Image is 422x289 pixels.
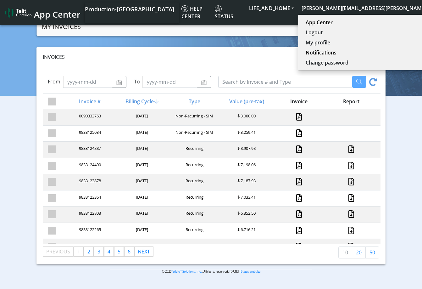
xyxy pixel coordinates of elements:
[5,8,31,18] img: logo-telit-cinterion-gw-new.png
[115,227,168,235] div: [DATE]
[115,98,168,105] div: Billing Cycle
[220,98,272,105] div: Value (pre-tax)
[34,8,81,20] span: App Center
[135,247,153,256] a: Next page
[85,3,174,15] a: Your current platform instance
[365,246,379,258] a: 50
[220,243,272,251] div: $ 5,491.40
[128,248,130,255] span: 6
[179,3,212,23] a: Help center
[168,243,220,251] div: Recurring
[220,178,272,186] div: $ 7,187.93
[168,194,220,203] div: Recurring
[134,78,140,85] label: To
[115,113,168,122] div: [DATE]
[115,178,168,186] div: [DATE]
[87,248,90,255] span: 2
[115,194,168,203] div: [DATE]
[220,210,272,219] div: $ 6,352.50
[63,76,112,88] input: yyyy-mm-dd
[220,162,272,170] div: $ 7,198.06
[168,129,220,138] div: Non-Recurring - SIM
[201,80,207,85] img: calendar.svg
[63,145,115,154] div: 9833124887
[63,113,115,122] div: 0090333763
[63,162,115,170] div: 9833124400
[97,248,100,255] span: 3
[218,76,352,88] input: Search by Invoice # and Type
[168,98,220,105] div: Type
[142,76,197,88] input: yyyy-mm-dd
[115,129,168,138] div: [DATE]
[115,162,168,170] div: [DATE]
[116,80,122,85] img: calendar.svg
[48,78,60,85] label: From
[220,227,272,235] div: $ 6,716.21
[171,269,202,274] a: Telit IoT Solutions, Inc.
[241,269,260,274] a: Status website
[77,248,80,255] span: 1
[181,5,188,12] img: knowledge.svg
[63,194,115,203] div: 9833123364
[168,178,220,186] div: Recurring
[215,5,233,20] span: Status
[220,113,272,122] div: $ 3,000.00
[168,162,220,170] div: Recurring
[43,54,65,60] span: Invoices
[63,129,115,138] div: 9833125034
[115,243,168,251] div: [DATE]
[352,246,366,258] a: 20
[215,5,222,12] img: status.svg
[108,248,110,255] span: 4
[220,129,272,138] div: $ 3,259.41
[42,20,81,33] a: MY INVOICES
[115,210,168,219] div: [DATE]
[168,210,220,219] div: Recurring
[5,6,80,20] a: App Center
[63,210,115,219] div: 9833122803
[181,5,203,20] span: Help center
[63,227,115,235] div: 9833122265
[168,113,220,122] div: Non-Recurring - SIM
[110,269,312,274] p: © 2025 . All rights reserved. [DATE] |
[85,5,174,13] span: Production-[GEOGRAPHIC_DATA]
[212,3,245,23] a: Status
[220,194,272,203] div: $ 7,033.41
[63,178,115,186] div: 9833123878
[168,145,220,154] div: Recurring
[118,248,120,255] span: 5
[46,248,70,255] span: Previous
[325,98,377,105] div: Report
[272,98,325,105] div: Invoice
[168,227,220,235] div: Recurring
[220,145,272,154] div: $ 8,907.98
[63,243,115,251] div: 9833121745
[115,145,168,154] div: [DATE]
[43,246,154,257] ul: Pagination
[63,98,115,105] div: Invoice #
[245,3,298,14] button: LIFE_AND_HOME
